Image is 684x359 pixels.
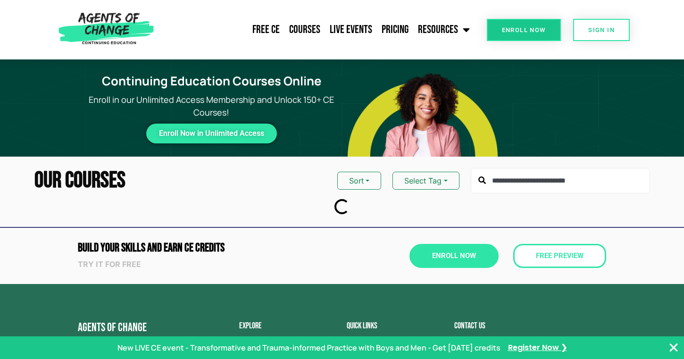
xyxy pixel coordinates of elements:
[284,18,325,42] a: Courses
[86,74,336,89] h1: Continuing Education Courses Online
[81,93,342,119] p: Enroll in our Unlimited Access Membership and Unlock 150+ CE Courses!
[377,18,413,42] a: Pricing
[668,342,679,353] button: Close Banner
[588,27,615,33] span: SIGN IN
[409,244,499,268] a: Enroll Now
[146,124,277,143] a: Enroll Now in Unlimited Access
[78,322,192,334] h4: Agents of Change
[487,19,561,41] a: Enroll Now
[34,169,125,192] h2: Our Courses
[239,322,337,330] h2: Explore
[325,18,377,42] a: Live Events
[248,18,284,42] a: Free CE
[573,19,630,41] a: SIGN IN
[502,27,546,33] span: Enroll Now
[508,342,567,353] a: Register Now ❯
[78,242,337,254] h2: Build Your Skills and Earn CE CREDITS
[159,131,264,136] span: Enroll Now in Unlimited Access
[78,259,141,269] strong: Try it for free
[337,172,381,190] button: Sort
[117,342,500,353] p: New LIVE CE event - Transformative and Trauma-informed Practice with Boys and Men - Get [DATE] cr...
[432,252,476,259] span: Enroll Now
[347,322,445,330] h2: Quick Links
[392,172,459,190] button: Select Tag
[454,322,606,330] h2: Contact us
[536,252,584,259] span: Free Preview
[413,18,475,42] a: Resources
[158,18,475,42] nav: Menu
[513,244,606,268] a: Free Preview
